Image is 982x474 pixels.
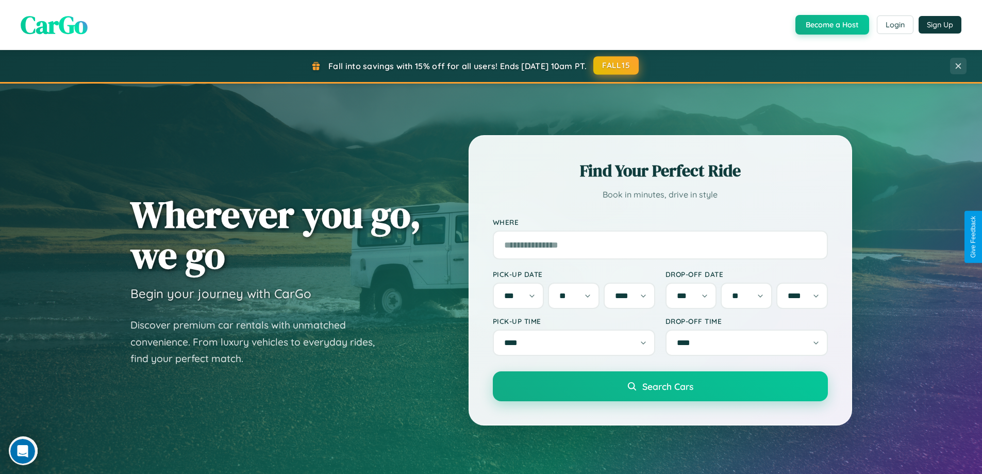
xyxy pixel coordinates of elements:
p: Book in minutes, drive in style [493,187,828,202]
label: Where [493,218,828,226]
label: Pick-up Date [493,270,655,279]
div: Give Feedback [970,216,977,258]
span: Fall into savings with 15% off for all users! Ends [DATE] 10am PT. [328,61,587,71]
h2: Find Your Perfect Ride [493,159,828,182]
label: Drop-off Time [665,317,828,325]
button: Search Cars [493,371,828,401]
p: Discover premium car rentals with unmatched convenience. From luxury vehicles to everyday rides, ... [130,317,388,367]
button: Login [877,15,913,34]
iframe: Intercom live chat [10,439,35,464]
span: Search Cars [642,381,693,392]
label: Drop-off Date [665,270,828,279]
button: Sign Up [919,16,961,34]
button: FALL15 [593,56,639,75]
h3: Begin your journey with CarGo [130,286,311,301]
span: CarGo [21,8,88,42]
iframe: Intercom live chat discovery launcher [9,436,38,465]
h1: Wherever you go, we go [130,194,421,275]
button: Become a Host [795,15,869,35]
label: Pick-up Time [493,317,655,325]
div: Open Intercom Messenger [4,4,192,32]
